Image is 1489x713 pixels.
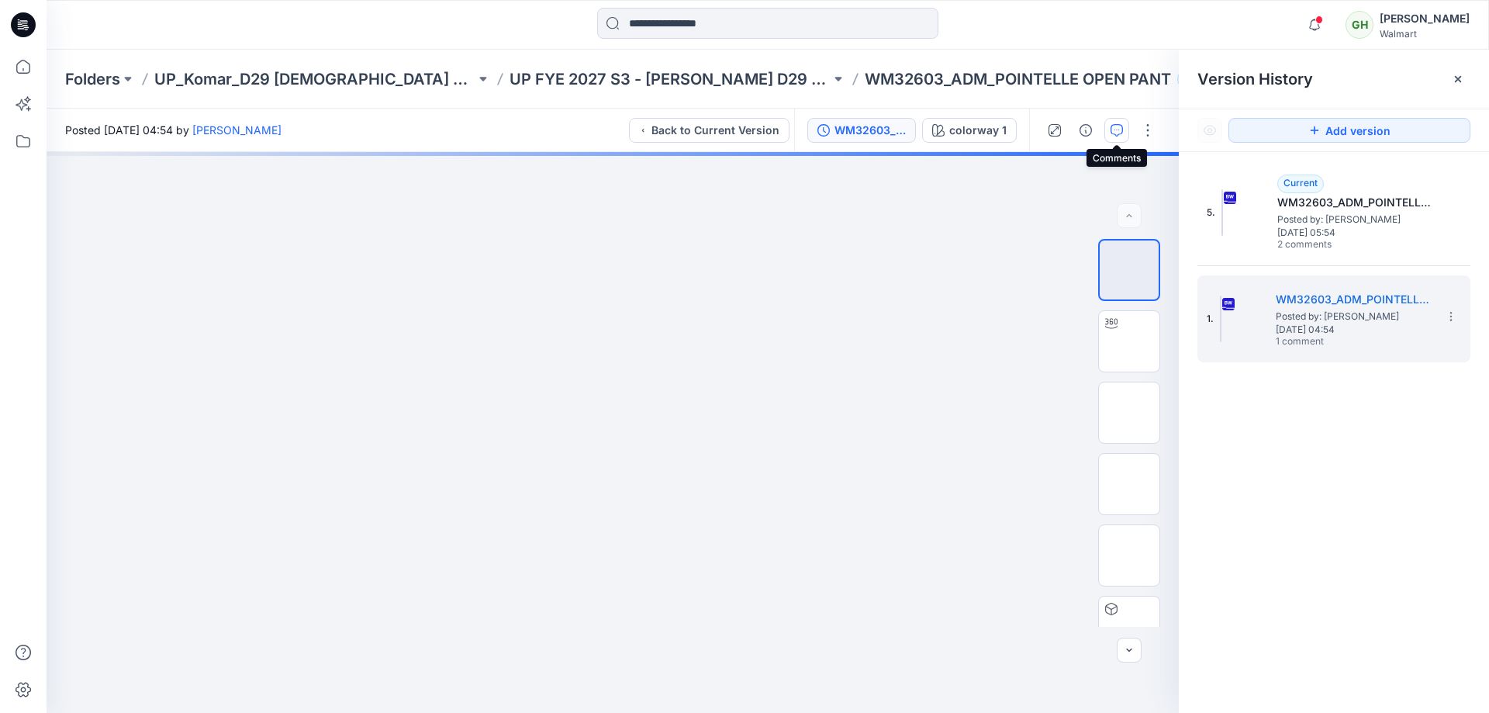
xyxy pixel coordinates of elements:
a: [PERSON_NAME] [192,123,282,137]
span: [DATE] 04:54 [1276,324,1431,335]
span: [DATE] 05:54 [1277,227,1432,238]
span: 5. [1207,206,1215,220]
p: WM32603_ADM_POINTELLE OPEN PANT [865,68,1171,90]
button: Add version [1228,118,1470,143]
div: [PERSON_NAME] [1380,9,1470,28]
h5: WM32603_ADM_POINTELLE OPEN PANT [1276,290,1431,309]
span: 1 comment [1276,336,1384,348]
button: colorway 1 [922,118,1017,143]
span: 2 comments [1277,239,1386,251]
a: UP FYE 2027 S3 - [PERSON_NAME] D29 [DEMOGRAPHIC_DATA] Sleepwear [510,68,831,90]
span: Posted by: Gayan Hettiarachchi [1276,309,1431,324]
img: WM32603_ADM_POINTELLE OPEN PANT_REV1 [1221,189,1223,236]
span: 1. [1207,312,1214,326]
div: GH [1346,11,1373,39]
a: Folders [65,68,120,90]
div: WM32603_ADM_POINTELLE OPEN PANT [834,122,906,139]
span: Posted by: Gayan Hettiarachchi [1277,212,1432,227]
a: UP_Komar_D29 [DEMOGRAPHIC_DATA] Sleep [154,68,475,90]
div: Walmart [1380,28,1470,40]
button: Close [1452,73,1464,85]
span: Posted [DATE] 04:54 by [65,122,282,138]
button: Show Hidden Versions [1197,118,1222,143]
button: Back to Current Version [629,118,789,143]
button: WM32603_ADM_POINTELLE OPEN PANT [807,118,916,143]
h5: WM32603_ADM_POINTELLE OPEN PANT_REV1 [1277,193,1432,212]
span: Version History [1197,70,1313,88]
button: 36 [1177,68,1228,90]
button: Details [1073,118,1098,143]
img: WM32603_ADM_POINTELLE OPEN PANT [1220,296,1221,342]
div: colorway 1 [949,122,1007,139]
span: Current [1283,177,1318,189]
